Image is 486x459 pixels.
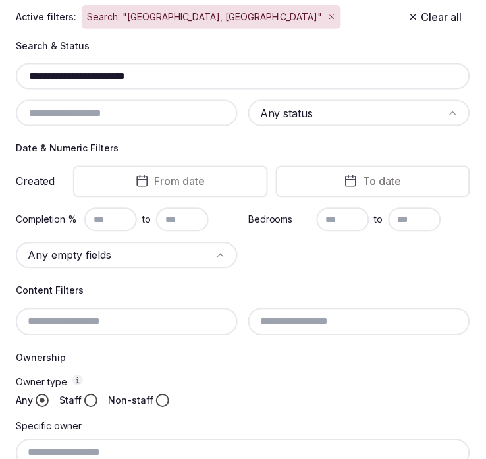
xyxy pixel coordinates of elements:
[363,175,401,188] span: To date
[72,375,83,386] button: Owner type
[16,375,470,389] label: Owner type
[16,213,79,227] label: Completion %
[16,142,470,155] h4: Date & Numeric Filters
[108,394,153,408] label: Non-staff
[16,11,76,24] span: Active filters:
[276,166,471,198] button: To date
[16,352,470,365] h4: Ownership
[73,166,268,198] button: From date
[16,394,33,408] label: Any
[375,213,383,227] span: to
[248,213,311,227] label: Bedrooms
[16,284,470,298] h4: Content Filters
[154,175,205,188] span: From date
[142,213,151,227] span: to
[16,176,55,187] label: Created
[59,394,82,408] label: Staff
[16,421,82,432] label: Specific owner
[400,5,470,29] button: Clear all
[87,11,323,24] span: Search: "[GEOGRAPHIC_DATA], [GEOGRAPHIC_DATA]"
[16,40,470,53] h4: Search & Status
